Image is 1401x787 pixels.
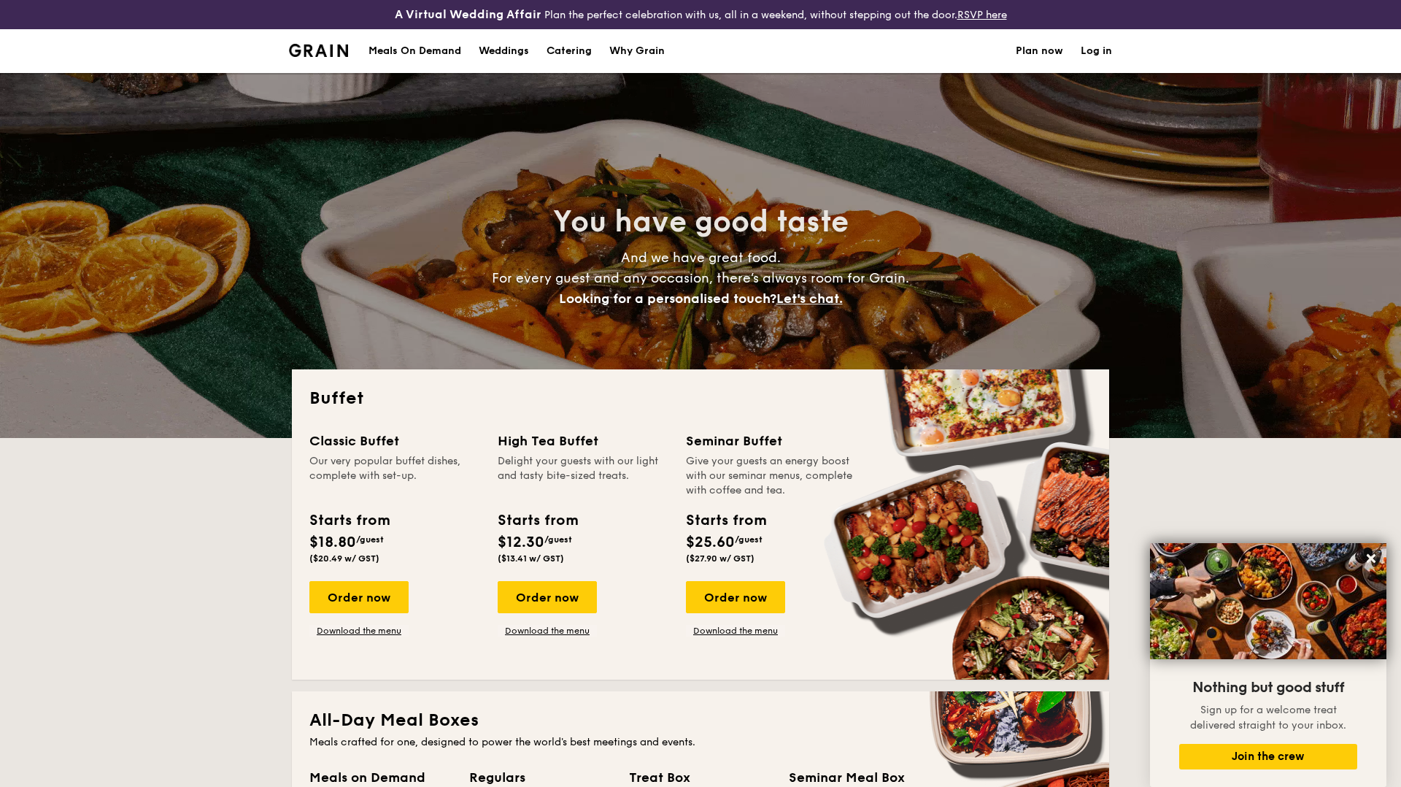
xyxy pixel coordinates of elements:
[280,6,1121,23] div: Plan the perfect celebration with us, all in a weekend, without stepping out the door.
[1190,704,1346,732] span: Sign up for a welcome treat delivered straight to your inbox.
[309,625,409,637] a: Download the menu
[686,625,785,637] a: Download the menu
[498,625,597,637] a: Download the menu
[309,709,1092,732] h2: All-Day Meal Boxes
[498,431,668,451] div: High Tea Buffet
[553,204,849,239] span: You have good taste
[309,387,1092,410] h2: Buffet
[289,44,348,57] img: Grain
[498,534,544,551] span: $12.30
[957,9,1007,21] a: RSVP here
[309,431,480,451] div: Classic Buffet
[309,510,389,531] div: Starts from
[289,44,348,57] a: Logotype
[395,6,541,23] h4: A Virtual Wedding Affair
[544,534,572,545] span: /guest
[686,510,765,531] div: Starts from
[686,431,857,451] div: Seminar Buffet
[547,29,592,73] h1: Catering
[309,454,480,498] div: Our very popular buffet dishes, complete with set-up.
[309,735,1092,750] div: Meals crafted for one, designed to power the world's best meetings and events.
[686,553,754,564] span: ($27.90 w/ GST)
[686,454,857,498] div: Give your guests an energy boost with our seminar menus, complete with coffee and tea.
[1359,547,1383,570] button: Close
[492,250,909,307] span: And we have great food. For every guest and any occasion, there’s always room for Grain.
[1192,679,1344,696] span: Nothing but good stuff
[368,29,461,73] div: Meals On Demand
[360,29,470,73] a: Meals On Demand
[479,29,529,73] div: Weddings
[309,553,379,564] span: ($20.49 w/ GST)
[538,29,601,73] a: Catering
[1081,29,1112,73] a: Log in
[1179,744,1357,769] button: Join the crew
[470,29,538,73] a: Weddings
[498,581,597,613] div: Order now
[498,454,668,498] div: Delight your guests with our light and tasty bite-sized treats.
[601,29,674,73] a: Why Grain
[609,29,665,73] div: Why Grain
[356,534,384,545] span: /guest
[776,291,843,307] span: Let's chat.
[309,581,409,613] div: Order now
[686,581,785,613] div: Order now
[498,553,564,564] span: ($13.41 w/ GST)
[1150,543,1386,659] img: DSC07876-Edit02-Large.jpeg
[686,534,735,551] span: $25.60
[735,534,763,545] span: /guest
[559,291,776,307] span: Looking for a personalised touch?
[1016,29,1063,73] a: Plan now
[309,534,356,551] span: $18.80
[498,510,577,531] div: Starts from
